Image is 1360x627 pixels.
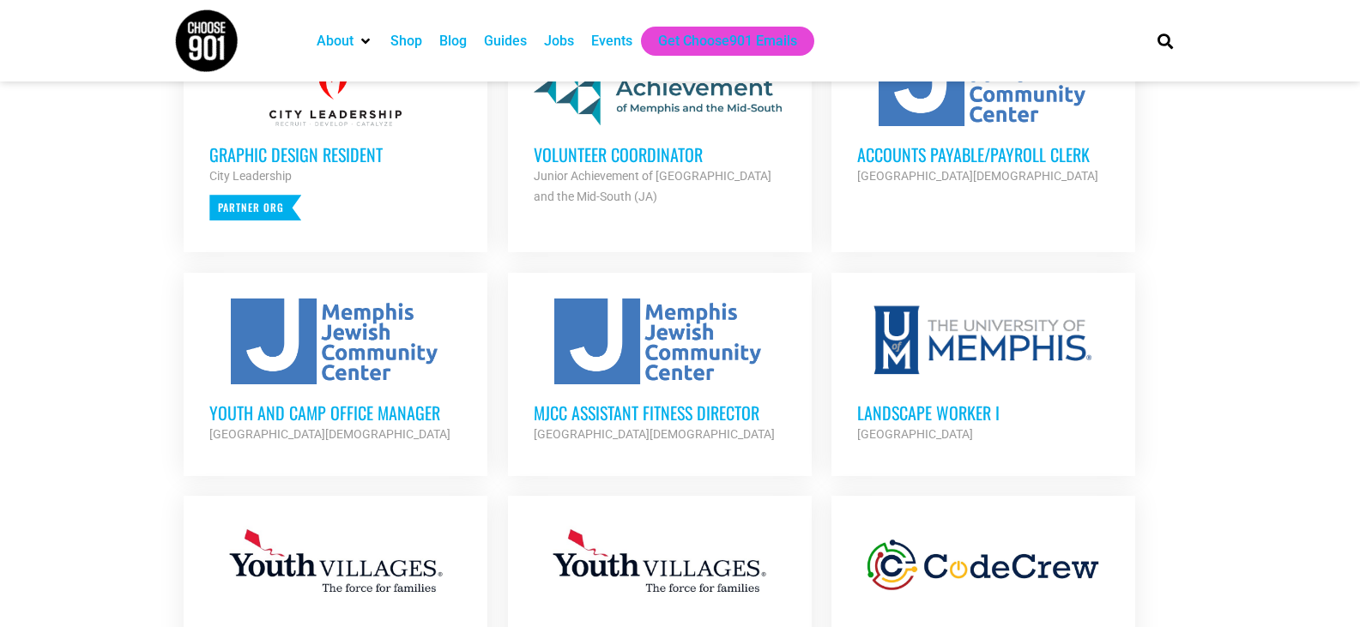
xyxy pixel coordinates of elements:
strong: Junior Achievement of [GEOGRAPHIC_DATA] and the Mid-South (JA) [534,169,771,203]
h3: MJCC Assistant Fitness Director [534,401,786,424]
h3: Youth and Camp Office Manager [209,401,462,424]
nav: Main nav [308,27,1128,56]
a: Guides [484,31,527,51]
strong: [GEOGRAPHIC_DATA][DEMOGRAPHIC_DATA] [534,427,775,441]
div: Search [1151,27,1179,55]
a: MJCC Assistant Fitness Director [GEOGRAPHIC_DATA][DEMOGRAPHIC_DATA] [508,273,812,470]
p: Partner Org [209,195,301,220]
a: Shop [390,31,422,51]
a: Get Choose901 Emails [658,31,797,51]
a: Volunteer Coordinator Junior Achievement of [GEOGRAPHIC_DATA] and the Mid-South (JA) [508,15,812,232]
a: Accounts Payable/Payroll Clerk [GEOGRAPHIC_DATA][DEMOGRAPHIC_DATA] [831,15,1135,212]
h3: Accounts Payable/Payroll Clerk [857,143,1109,166]
h3: Volunteer Coordinator [534,143,786,166]
strong: City Leadership [209,169,292,183]
h3: Landscape Worker I [857,401,1109,424]
a: Youth and Camp Office Manager [GEOGRAPHIC_DATA][DEMOGRAPHIC_DATA] [184,273,487,470]
strong: [GEOGRAPHIC_DATA] [857,427,973,441]
a: About [317,31,354,51]
strong: [GEOGRAPHIC_DATA][DEMOGRAPHIC_DATA] [857,169,1098,183]
a: Landscape Worker I [GEOGRAPHIC_DATA] [831,273,1135,470]
a: Graphic Design Resident City Leadership Partner Org [184,15,487,246]
a: Events [591,31,632,51]
div: About [308,27,382,56]
a: Jobs [544,31,574,51]
a: Blog [439,31,467,51]
strong: [GEOGRAPHIC_DATA][DEMOGRAPHIC_DATA] [209,427,450,441]
h3: Graphic Design Resident [209,143,462,166]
